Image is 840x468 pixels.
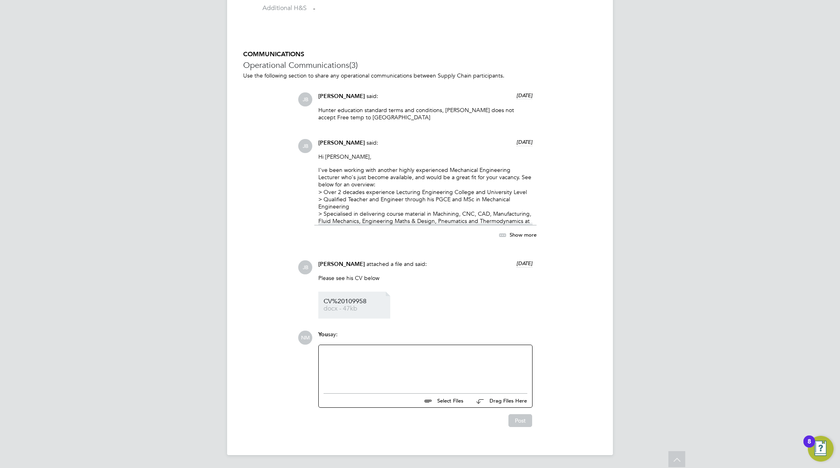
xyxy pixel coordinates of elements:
div: say: [318,331,533,345]
span: (3) [349,60,358,70]
span: [DATE] [516,139,533,145]
span: [PERSON_NAME] [318,139,365,146]
span: said: [367,139,378,146]
span: docx - 47kb [324,306,388,312]
label: Additional H&S [243,4,307,12]
h5: COMMUNICATIONS [243,50,597,59]
p: Please see his CV below [318,274,533,282]
a: CV%20109958 docx - 47kb [324,298,388,312]
p: Hi [PERSON_NAME], [318,153,533,160]
span: [DATE] [516,92,533,99]
p: Use the following section to share any operational communications between Supply Chain participants. [243,72,597,79]
span: JB [298,139,312,153]
button: Open Resource Center, 8 new notifications [808,436,834,462]
p: I've been working with another highly experienced Mechanical Engineering Lecturer who's just beco... [318,166,533,247]
span: [PERSON_NAME] [318,93,365,100]
span: said: [367,92,378,100]
span: CV%20109958 [324,298,388,305]
h3: Operational Communications [243,60,597,70]
span: attached a file and said: [367,260,427,268]
div: 8 [807,441,811,452]
button: Post [508,414,532,427]
p: Hunter education standard terms and conditions, [PERSON_NAME] does not accept Free temp to [GEOGR... [318,106,533,121]
button: Drag Files Here [470,392,527,409]
span: [PERSON_NAME] [318,261,365,268]
span: JB [298,260,312,274]
span: Show more [510,231,537,238]
span: [DATE] [516,260,533,267]
span: JB [298,92,312,106]
span: - [313,4,315,12]
span: NM [298,331,312,345]
span: You [318,331,328,338]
